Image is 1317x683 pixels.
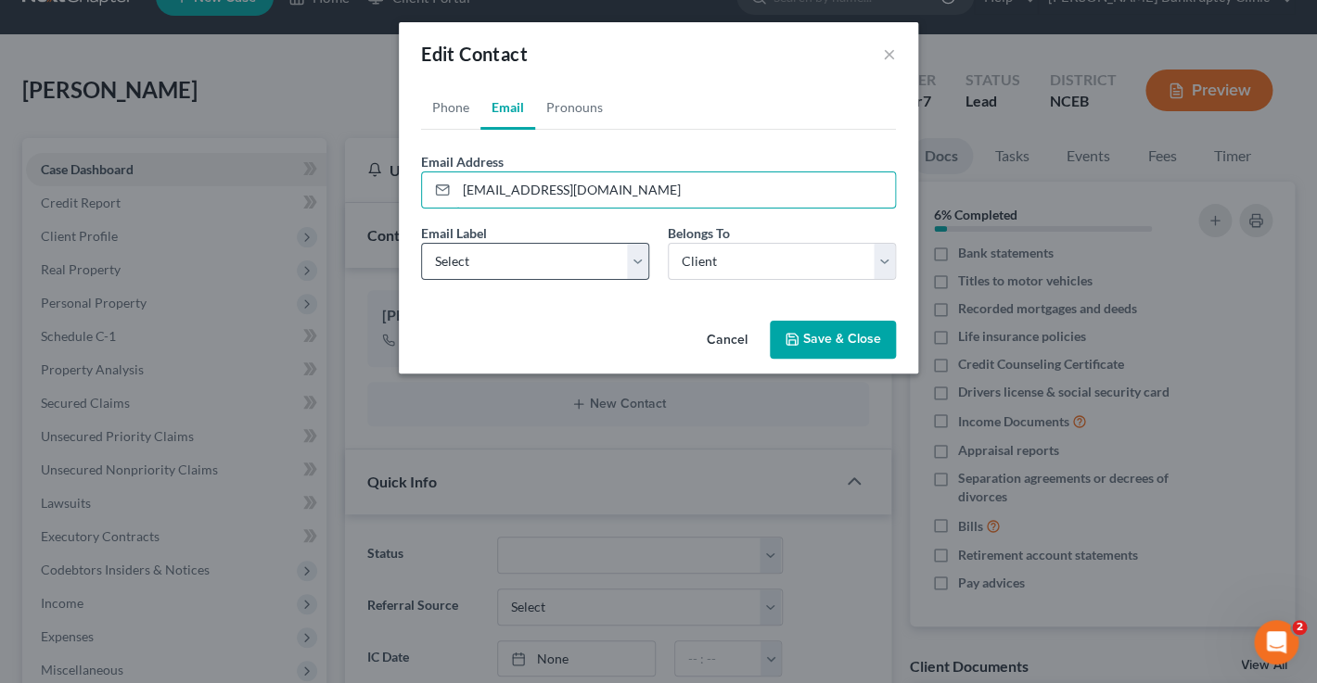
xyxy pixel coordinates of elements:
[421,43,528,65] span: Edit Contact
[668,225,730,241] span: Belongs To
[480,85,535,130] a: Email
[421,152,504,171] label: Email Address
[770,321,896,360] button: Save & Close
[1292,620,1307,635] span: 2
[883,43,896,65] button: ×
[421,85,480,130] a: Phone
[535,85,614,130] a: Pronouns
[1254,620,1298,664] iframe: Intercom live chat
[421,223,487,243] label: Email Label
[692,323,762,360] button: Cancel
[456,172,895,208] input: Email Address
